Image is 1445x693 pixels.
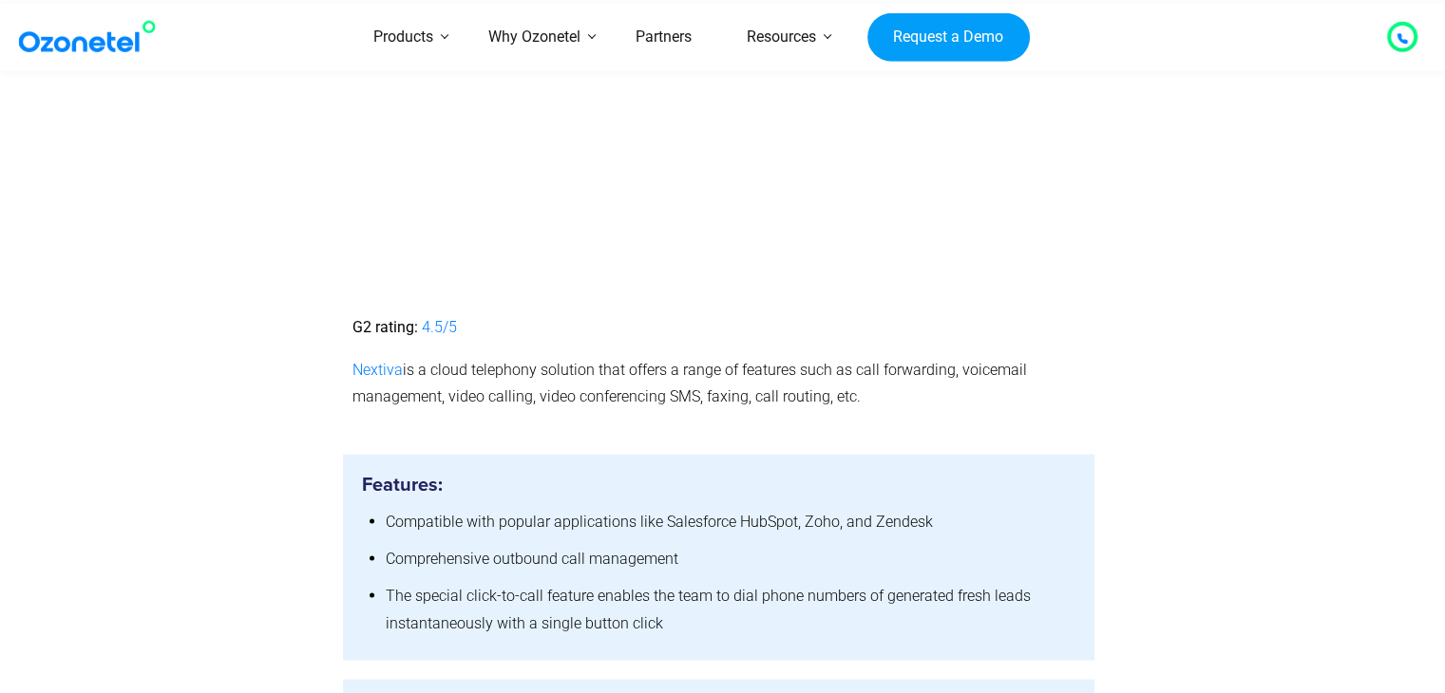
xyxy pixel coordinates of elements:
[608,4,719,71] a: Partners
[422,317,457,335] a: 4.5/5
[719,4,844,71] a: Resources
[352,317,418,335] b: G2 rating:
[386,586,1031,631] span: The special click-to-call feature enables the team to dial phone numbers of generated fresh leads...
[346,4,461,71] a: Products
[386,512,933,530] span: Compatible with popular applications like Salesforce HubSpot, Zoho, and Zendesk
[352,360,403,378] a: Nextiva
[461,4,608,71] a: Why Ozonetel
[386,549,678,567] span: Comprehensive outbound call management
[362,475,443,494] b: Features:
[352,360,1027,405] span: is a cloud telephony solution that offers a range of features such as call forwarding, voicemail ...
[867,12,1030,62] a: Request a Demo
